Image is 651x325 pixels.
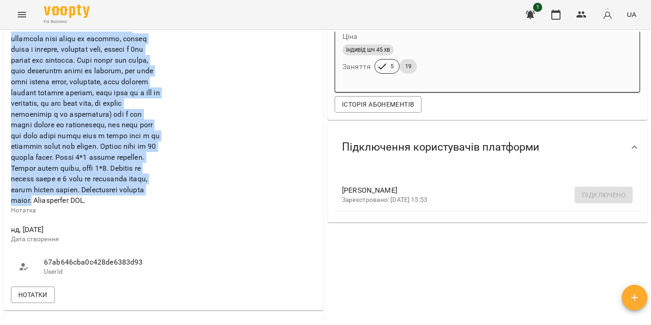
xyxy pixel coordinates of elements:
button: Нотатки [11,287,55,303]
span: Історія абонементів [342,99,414,110]
p: Зареєстровано: [DATE] 15:53 [342,195,618,205]
h6: Ціна [342,30,358,43]
span: Нотатки [18,289,48,300]
button: Menu [11,4,33,26]
p: UserId [44,267,155,276]
span: 5 [385,62,399,70]
p: Нотатка [11,206,162,215]
img: Voopty Logo [44,5,90,18]
span: LO/Ipsumdolo/4/Sitame 0c, adip Elitseddo. Eiusmod tempo incididun, utla etdo magn aliquaen ad mi ... [11,2,160,205]
span: 67ab646cba0c428de6383d93 [44,257,155,268]
div: Підключення користувачів платформи [327,124,647,171]
img: avatar_s.png [601,8,614,21]
span: Підключення користувачів платформи [342,140,539,154]
p: Дата створення [11,235,162,244]
button: Історія абонементів [335,96,422,113]
span: індивід шч 45 хв [342,46,394,54]
span: 1 [533,3,542,12]
span: 19 [400,62,417,70]
span: UA [627,10,636,19]
span: For Business [44,19,90,25]
span: нд, [DATE] [11,224,162,235]
h6: Заняття [342,60,371,73]
span: [PERSON_NAME] [342,185,618,196]
button: UA [623,6,640,23]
